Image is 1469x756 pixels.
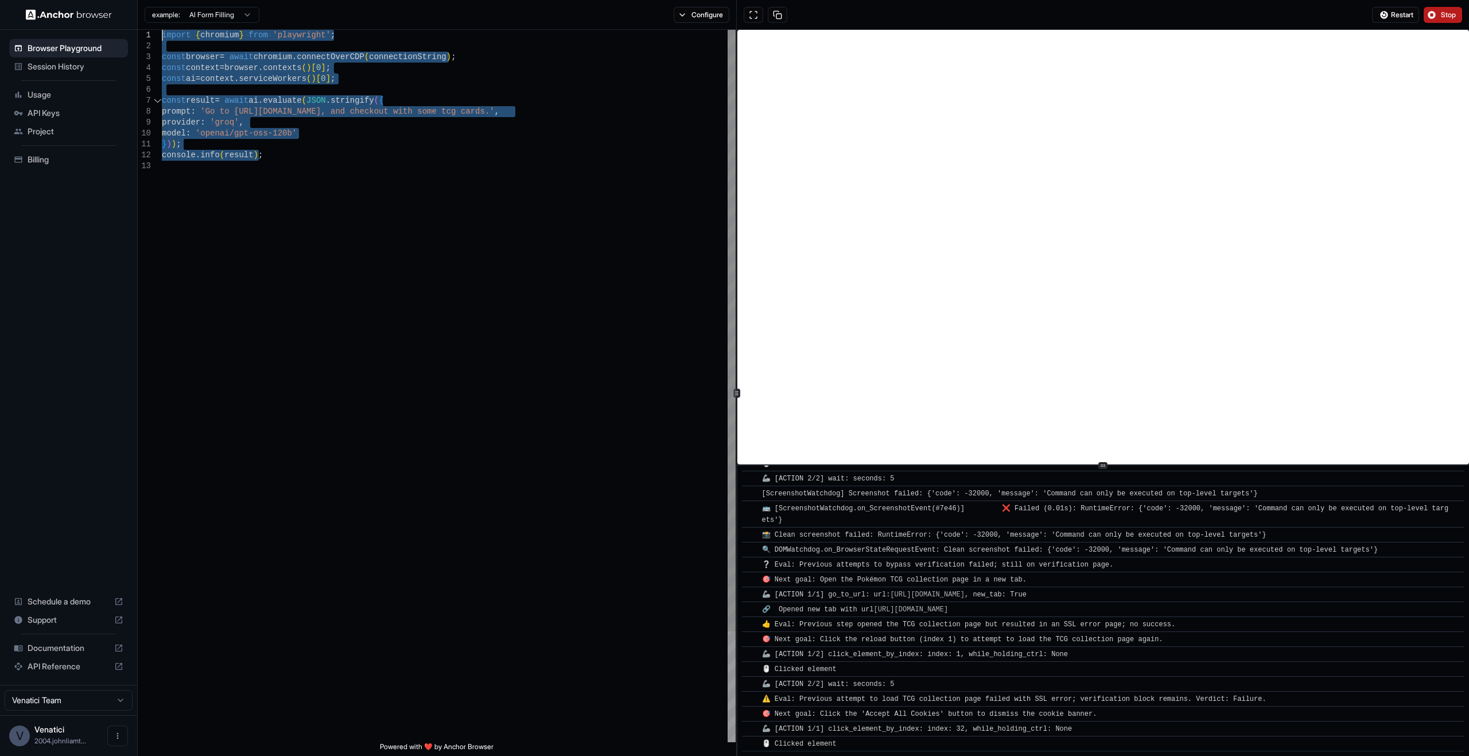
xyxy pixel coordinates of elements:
span: ​ [748,649,753,660]
span: example: [152,10,180,20]
span: ) [446,52,451,61]
span: ⚠️ Eval: Previous attempt to load TCG collection page failed with SSL error; verification block r... [762,695,1266,703]
img: Anchor Logo [26,9,112,20]
span: ) [306,63,311,72]
span: h some tcg cards.' [408,107,495,116]
span: Support [28,614,110,626]
span: API Reference [28,661,110,672]
span: Session History [28,61,123,72]
span: ) [254,150,258,160]
span: const [162,96,186,105]
div: Browser Playground [9,39,128,57]
span: ; [331,30,335,40]
span: ​ [748,738,753,750]
button: Stop [1424,7,1462,23]
span: Usage [28,89,123,100]
div: 1 [138,30,151,41]
span: Billing [28,154,123,165]
div: Click to collapse the range. [152,95,163,106]
span: 2004.johnliamtopm@gmail.com [34,736,86,745]
div: Documentation [9,639,128,657]
span: ; [176,139,181,149]
div: 8 [138,106,151,117]
span: 0 [316,63,321,72]
span: ​ [748,574,753,586]
span: ​ [748,503,753,514]
div: 6 [138,84,151,95]
div: API Reference [9,657,128,676]
span: { [196,30,200,40]
span: model [162,129,186,138]
span: ​ [748,529,753,541]
span: context [186,63,220,72]
span: Stop [1441,10,1457,20]
span: 🦾 [ACTION 2/2] wait: seconds: 5 [762,475,895,483]
span: ; [331,74,335,83]
span: ai [186,74,196,83]
span: from [248,30,268,40]
span: ​ [748,559,753,571]
div: Support [9,611,128,629]
span: 📸 Clean screenshot failed: RuntimeError: {'code': -32000, 'message': 'Command can only be execute... [762,531,1266,539]
div: V [9,726,30,746]
span: Venatici [34,724,64,734]
span: ( [364,52,369,61]
div: 2 [138,41,151,52]
span: = [220,63,224,72]
span: await [230,52,254,61]
span: ( [220,150,224,160]
span: ​ [748,619,753,630]
span: contexts [263,63,301,72]
span: result [224,150,253,160]
span: = [196,74,200,83]
span: info [200,150,220,160]
span: 🖱️ Clicked element [762,665,837,673]
div: Project [9,122,128,141]
span: 🦾 [ACTION 2/2] wait: seconds: 5 [762,680,895,688]
span: const [162,63,186,72]
span: ) [311,74,316,83]
span: { [379,96,383,105]
span: Powered with ❤️ by Anchor Browser [380,742,493,756]
span: 🔗 Opened new tab with url [762,606,953,614]
button: Open in full screen [744,7,763,23]
span: prompt [162,107,191,116]
span: . [234,74,239,83]
span: stringify [331,96,374,105]
span: 🚌 [ScreenshotWatchdog.on_ScreenshotEvent(#7e46)] ❌ Failed (0.01s): RuntimeError: {'code': -32000,... [762,505,1449,524]
span: } [239,30,243,40]
span: ] [326,74,331,83]
span: Schedule a demo [28,596,110,607]
div: 11 [138,139,151,150]
span: ; [258,150,263,160]
span: ( [306,74,311,83]
span: Documentation [28,642,110,654]
a: [URL][DOMAIN_NAME] [890,591,965,599]
span: API Keys [28,107,123,119]
span: Browser Playground [28,42,123,54]
span: 0 [321,74,325,83]
span: ​ [748,679,753,690]
span: = [215,96,219,105]
button: Open menu [107,726,128,746]
div: 5 [138,73,151,84]
span: ; [326,63,331,72]
span: ​ [748,473,753,484]
span: 'Go to [URL][DOMAIN_NAME], and checkout wit [200,107,407,116]
span: ​ [748,708,753,720]
span: ​ [748,589,753,600]
span: 🦾 [ACTION 1/2] click_element_by_index: index: 1, while_holding_ctrl: None [762,650,1068,658]
span: , [239,118,243,127]
span: context [200,74,234,83]
span: result [186,96,215,105]
span: . [258,63,263,72]
span: : [200,118,205,127]
span: 🎯 Next goal: Click the 'Accept All Cookies' button to dismiss the cookie banner. [762,710,1097,718]
span: 👍 Eval: Previous step opened the TCG collection page but resulted in an SSL error page; no success. [762,621,1176,629]
span: ; [451,52,456,61]
div: 9 [138,117,151,128]
span: import [162,30,191,40]
span: evaluate [263,96,301,105]
span: ​ [748,488,753,499]
span: [ [316,74,321,83]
